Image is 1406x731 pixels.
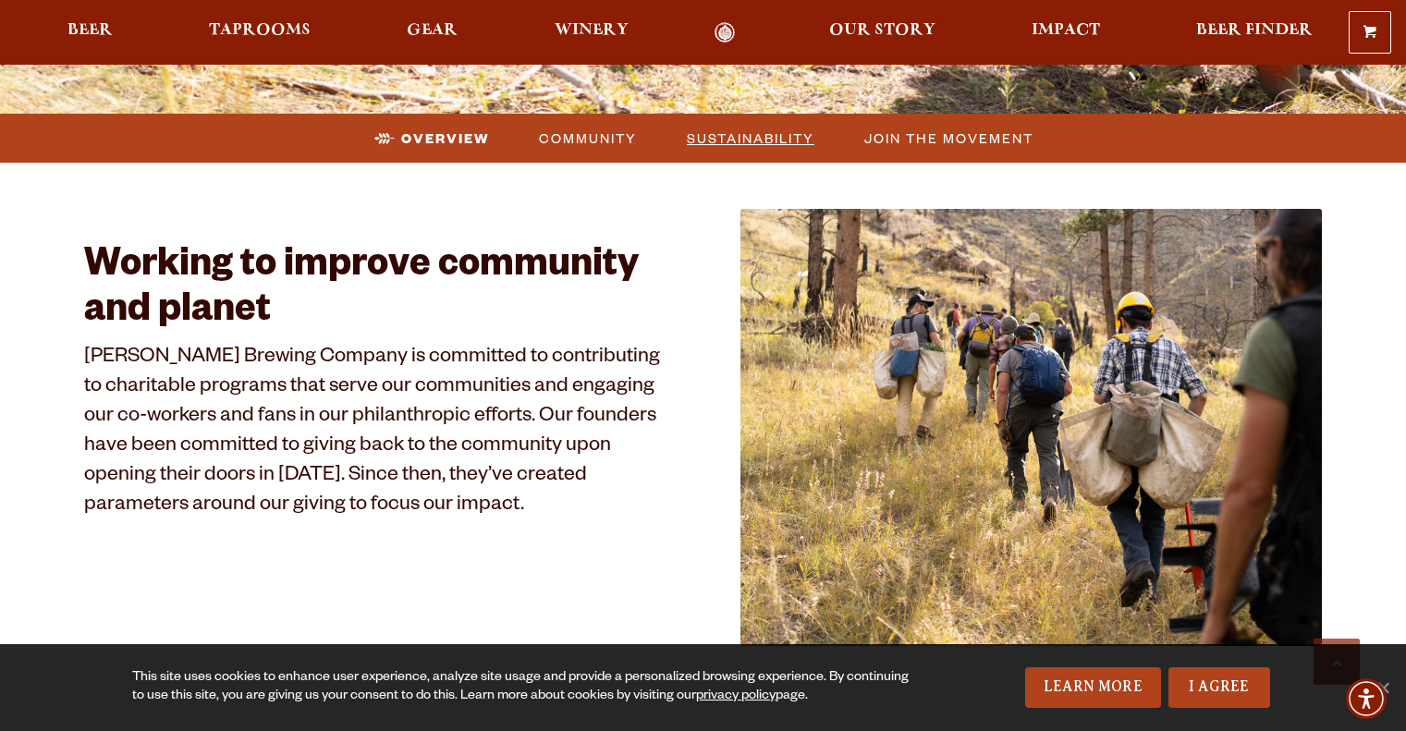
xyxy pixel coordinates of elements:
[740,209,1323,646] img: impact_1
[539,125,637,152] span: Community
[1032,23,1100,38] span: Impact
[1168,667,1270,708] a: I Agree
[691,22,760,43] a: Odell Home
[528,125,646,152] a: Community
[1314,639,1360,685] a: Scroll to top
[687,125,814,152] span: Sustainability
[197,22,323,43] a: Taprooms
[1196,23,1313,38] span: Beer Finder
[1346,678,1387,719] div: Accessibility Menu
[817,22,948,43] a: Our Story
[1020,22,1112,43] a: Impact
[67,23,113,38] span: Beer
[829,23,935,38] span: Our Story
[84,345,666,521] p: [PERSON_NAME] Brewing Company is committed to contributing to charitable programs that serve our ...
[84,246,666,335] h2: Working to improve community and planet
[676,125,824,152] a: Sustainability
[209,23,311,38] span: Taprooms
[543,22,641,43] a: Winery
[132,669,921,706] div: This site uses cookies to enhance user experience, analyze site usage and provide a personalized ...
[1025,667,1161,708] a: Learn More
[555,23,629,38] span: Winery
[401,125,489,152] span: Overview
[864,125,1033,152] span: Join the Movement
[696,689,776,704] a: privacy policy
[55,22,125,43] a: Beer
[1184,22,1325,43] a: Beer Finder
[407,23,458,38] span: Gear
[363,125,498,152] a: Overview
[395,22,470,43] a: Gear
[853,125,1043,152] a: Join the Movement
